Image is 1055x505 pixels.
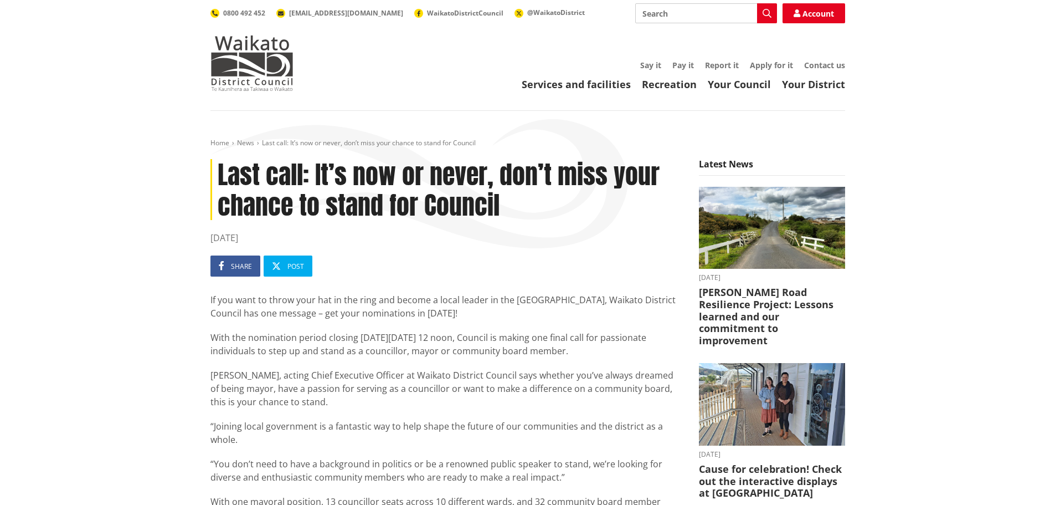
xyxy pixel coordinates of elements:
img: Waikato District Council - Te Kaunihera aa Takiwaa o Waikato [210,35,294,91]
p: If you want to throw your hat in the ring and become a local leader in the [GEOGRAPHIC_DATA], Wai... [210,293,682,320]
time: [DATE] [210,231,682,244]
span: Share [231,262,252,271]
a: News [237,138,254,147]
a: Your District [782,78,845,91]
time: [DATE] [699,274,845,281]
span: WaikatoDistrictCouncil [427,8,503,18]
time: [DATE] [699,451,845,458]
a: @WaikatoDistrict [514,8,585,17]
a: Share [210,256,260,277]
p: With the nomination period closing [DATE][DATE] 12 noon, Council is making one final call for pas... [210,331,682,358]
p: “You don’t need to have a background in politics or be a renowned public speaker to stand, we’re ... [210,457,682,484]
a: [DATE] [PERSON_NAME] Road Resilience Project: Lessons learned and our commitment to improvement [699,187,845,346]
img: PR-21222 Huia Road Relience Munro Road Bridge [699,187,845,269]
nav: breadcrumb [210,139,845,148]
input: Search input [635,3,777,23]
a: 0800 492 452 [210,8,265,18]
a: Report it [705,60,739,70]
p: [PERSON_NAME], acting Chief Executive Officer at Waikato District Council says whether you’ve alw... [210,369,682,409]
span: [EMAIL_ADDRESS][DOMAIN_NAME] [289,8,403,18]
h3: [PERSON_NAME] Road Resilience Project: Lessons learned and our commitment to improvement [699,287,845,346]
span: Last call: It’s now or never, don’t miss your chance to stand for Council [262,138,476,147]
h3: Cause for celebration! Check out the interactive displays at [GEOGRAPHIC_DATA] [699,463,845,499]
p: “Joining local government is a fantastic way to help shape the future of our communities and the ... [210,420,682,446]
span: Post [287,262,304,271]
a: Post [264,256,312,277]
h1: Last call: It’s now or never, don’t miss your chance to stand for Council [210,159,682,220]
a: WaikatoDistrictCouncil [414,8,503,18]
a: Contact us [804,60,845,70]
a: Home [210,138,229,147]
a: Say it [640,60,661,70]
span: @WaikatoDistrict [527,8,585,17]
img: Huntly Museum - Debra Kane and Kristy Wilson [699,363,845,446]
span: 0800 492 452 [223,8,265,18]
a: [DATE] Cause for celebration! Check out the interactive displays at [GEOGRAPHIC_DATA] [699,363,845,499]
a: Pay it [672,60,694,70]
h5: Latest News [699,159,845,176]
a: Apply for it [750,60,793,70]
a: [EMAIL_ADDRESS][DOMAIN_NAME] [276,8,403,18]
a: Your Council [708,78,771,91]
a: Recreation [642,78,697,91]
a: Account [783,3,845,23]
a: Services and facilities [522,78,631,91]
